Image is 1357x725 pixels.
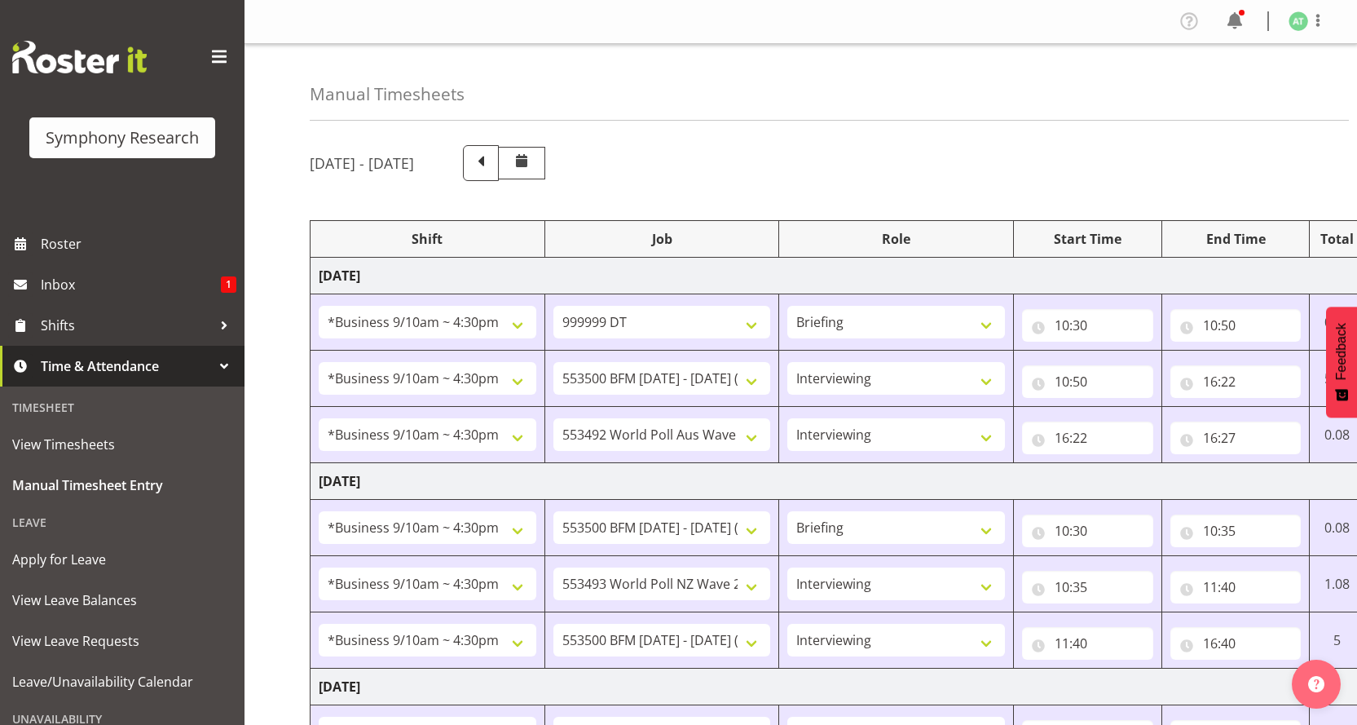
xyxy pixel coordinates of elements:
input: Click to select... [1170,627,1302,660]
a: View Leave Requests [4,621,240,661]
span: Inbox [41,272,221,297]
div: Role [787,229,1005,249]
input: Click to select... [1170,422,1302,454]
span: Roster [41,232,236,256]
span: Feedback [1334,323,1349,380]
input: Click to select... [1170,515,1302,547]
span: Shifts [41,313,212,338]
span: 1 [221,276,236,293]
div: Job [553,229,771,249]
input: Click to select... [1022,627,1153,660]
a: Leave/Unavailability Calendar [4,661,240,702]
a: Manual Timesheet Entry [4,465,240,506]
span: Apply for Leave [12,547,232,572]
span: Manual Timesheet Entry [12,473,232,497]
input: Click to select... [1022,515,1153,547]
a: View Timesheets [4,424,240,465]
img: angela-tunnicliffe1838.jpg [1289,11,1308,31]
input: Click to select... [1022,309,1153,342]
a: Apply for Leave [4,539,240,580]
input: Click to select... [1170,571,1302,603]
img: Rosterit website logo [12,41,147,73]
span: View Timesheets [12,432,232,457]
input: Click to select... [1170,365,1302,398]
span: Time & Attendance [41,354,212,378]
input: Click to select... [1022,365,1153,398]
h5: [DATE] - [DATE] [310,154,414,172]
span: View Leave Balances [12,588,232,612]
input: Click to select... [1170,309,1302,342]
span: View Leave Requests [12,629,232,653]
span: Leave/Unavailability Calendar [12,670,232,694]
div: Symphony Research [46,126,199,150]
h4: Manual Timesheets [310,85,465,104]
img: help-xxl-2.png [1308,676,1324,692]
button: Feedback - Show survey [1326,307,1357,418]
div: Timesheet [4,391,240,424]
input: Click to select... [1022,571,1153,603]
div: Start Time [1022,229,1153,249]
div: Total [1318,229,1355,249]
input: Click to select... [1022,422,1153,454]
div: Shift [319,229,536,249]
div: Leave [4,506,240,539]
div: End Time [1170,229,1302,249]
a: View Leave Balances [4,580,240,621]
